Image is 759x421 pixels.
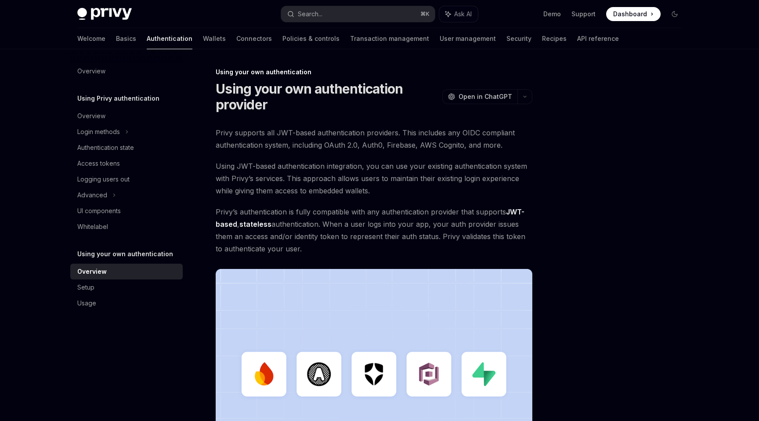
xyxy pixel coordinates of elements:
button: Search...⌘K [281,6,435,22]
a: Recipes [542,28,567,49]
div: UI components [77,206,121,216]
span: Privy’s authentication is fully compatible with any authentication provider that supports , authe... [216,206,532,255]
a: UI components [70,203,183,219]
div: Whitelabel [77,221,108,232]
a: Overview [70,108,183,124]
a: User management [440,28,496,49]
div: Login methods [77,127,120,137]
a: stateless [239,220,271,229]
div: Logging users out [77,174,130,185]
a: Access tokens [70,156,183,171]
a: Dashboard [606,7,661,21]
button: Open in ChatGPT [442,89,517,104]
div: Overview [77,111,105,121]
div: Overview [77,66,105,76]
a: Policies & controls [282,28,340,49]
a: Overview [70,63,183,79]
div: Access tokens [77,158,120,169]
div: Using your own authentication [216,68,532,76]
a: Setup [70,279,183,295]
h1: Using your own authentication provider [216,81,439,113]
span: Dashboard [613,10,647,18]
a: Logging users out [70,171,183,187]
a: Support [571,10,596,18]
a: Welcome [77,28,105,49]
img: dark logo [77,8,132,20]
a: Basics [116,28,136,49]
a: Security [506,28,531,49]
button: Toggle dark mode [668,7,682,21]
span: Using JWT-based authentication integration, you can use your existing authentication system with ... [216,160,532,197]
span: Privy supports all JWT-based authentication providers. This includes any OIDC compliant authentic... [216,127,532,151]
a: Transaction management [350,28,429,49]
a: Usage [70,295,183,311]
a: Demo [543,10,561,18]
a: Authentication state [70,140,183,156]
div: Usage [77,298,96,308]
span: ⌘ K [420,11,430,18]
a: Overview [70,264,183,279]
div: Authentication state [77,142,134,153]
div: Setup [77,282,94,293]
a: Authentication [147,28,192,49]
h5: Using your own authentication [77,249,173,259]
a: Wallets [203,28,226,49]
button: Ask AI [439,6,478,22]
div: Advanced [77,190,107,200]
div: Search... [298,9,322,19]
span: Ask AI [454,10,472,18]
span: Open in ChatGPT [459,92,512,101]
a: API reference [577,28,619,49]
div: Overview [77,266,107,277]
a: Whitelabel [70,219,183,235]
h5: Using Privy authentication [77,93,159,104]
a: Connectors [236,28,272,49]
